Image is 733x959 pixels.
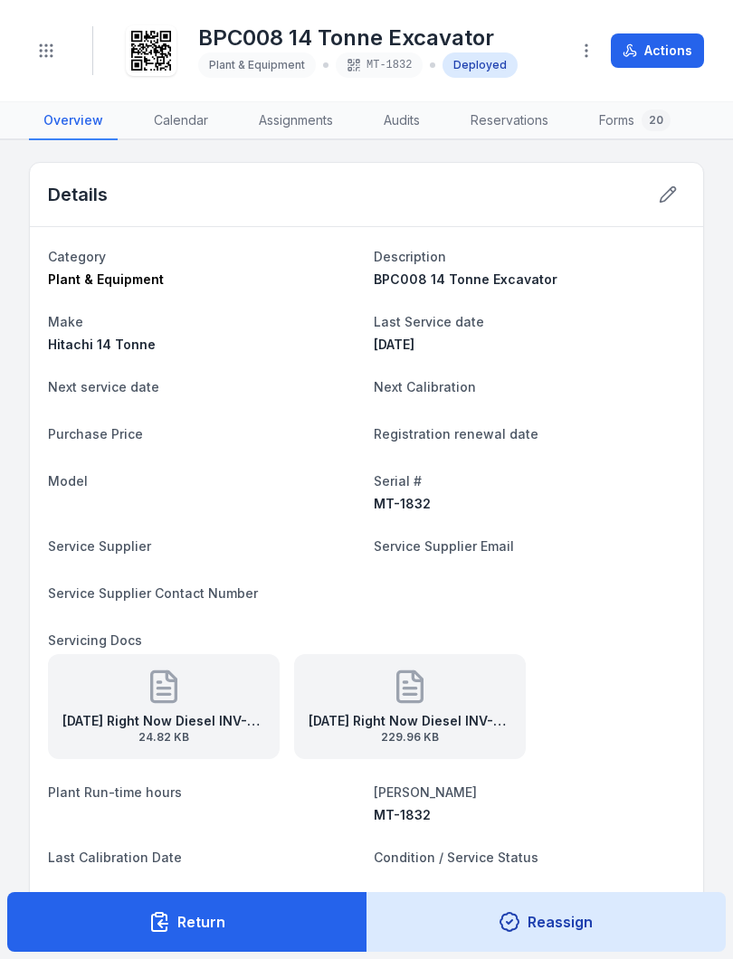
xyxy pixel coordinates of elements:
span: [DATE] [374,337,414,352]
span: Last Service date [374,314,484,329]
span: 229.96 KB [309,730,511,745]
span: Condition / Service Status [374,850,538,865]
button: Reassign [366,892,727,952]
h1: BPC008 14 Tonne Excavator [198,24,518,52]
span: Hitachi 14 Tonne [48,337,156,352]
span: Service Supplier Contact Number [48,585,258,601]
a: Reservations [456,102,563,140]
span: Next Calibration [374,379,476,394]
span: 24.82 KB [62,730,265,745]
span: Plant & Equipment [48,271,164,287]
time: 16/6/2025, 12:00:00 am [374,337,414,352]
strong: [DATE] Right Now Diesel INV-0032 [62,712,265,730]
a: Forms20 [585,102,685,140]
span: Servicing Docs [48,632,142,648]
div: MT-1832 [336,52,423,78]
span: Registration renewal date [374,426,538,442]
button: Toggle navigation [29,33,63,68]
span: Serial # [374,473,422,489]
span: Plant & Equipment [209,58,305,71]
button: Return [7,892,367,952]
span: BPC008 14 Tonne Excavator [374,271,557,287]
span: Category [48,249,106,264]
span: Make [48,314,83,329]
span: [PERSON_NAME] [374,784,477,800]
span: MT-1832 [374,807,431,822]
span: Model [48,473,88,489]
div: 20 [642,109,671,131]
span: Service Supplier Email [374,538,514,554]
div: Deployed [443,52,518,78]
a: Audits [369,102,434,140]
span: Plant Run-time hours [48,784,182,800]
strong: [DATE] Right Now Diesel INV-0029 [309,712,511,730]
button: Actions [611,33,704,68]
span: MT-1832 [374,496,431,511]
span: Description [374,249,446,264]
h2: Details [48,182,108,207]
span: Service Supplier [48,538,151,554]
span: Last Calibration Date [48,850,182,865]
span: Next service date [48,379,159,394]
a: Overview [29,102,118,140]
a: Calendar [139,102,223,140]
span: Purchase Price [48,426,143,442]
a: Assignments [244,102,347,140]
